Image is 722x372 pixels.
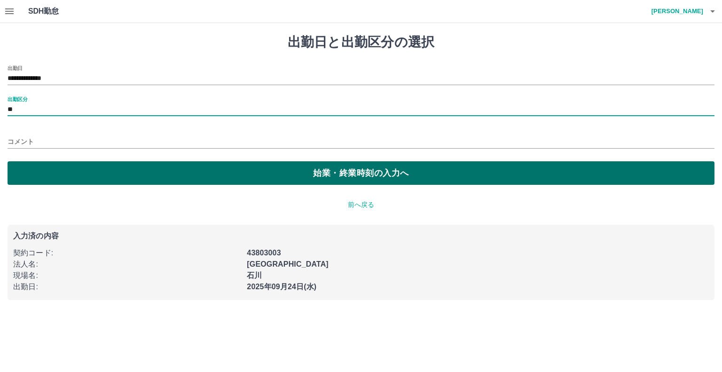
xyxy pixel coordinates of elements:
b: [GEOGRAPHIC_DATA] [247,260,329,268]
p: 出勤日 : [13,281,241,293]
label: 出勤日 [8,64,23,71]
b: 43803003 [247,249,281,257]
label: 出勤区分 [8,95,27,103]
p: 契約コード : [13,247,241,259]
p: 現場名 : [13,270,241,281]
h1: 出勤日と出勤区分の選択 [8,34,714,50]
p: 入力済の内容 [13,232,709,240]
p: 前へ戻る [8,200,714,210]
button: 始業・終業時刻の入力へ [8,161,714,185]
b: 2025年09月24日(水) [247,283,316,291]
p: 法人名 : [13,259,241,270]
b: 石川 [247,271,262,279]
